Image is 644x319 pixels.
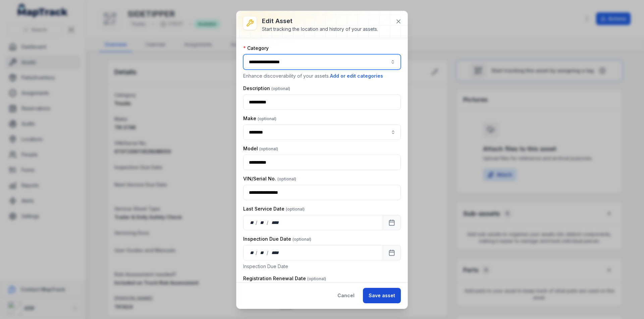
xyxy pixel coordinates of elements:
[363,288,401,303] button: Save asset
[243,263,401,270] p: Inspection Due Date
[243,236,311,242] label: Inspection Due Date
[383,245,401,260] button: Calendar
[269,249,281,256] div: year,
[243,85,290,92] label: Description
[383,215,401,230] button: Calendar
[243,45,269,52] label: Category
[243,275,326,282] label: Registration Renewal Date
[243,125,401,140] input: asset-edit:cf[8261eee4-602e-4976-b39b-47b762924e3f]-label
[243,175,296,182] label: VIN/Serial No.
[256,219,258,226] div: /
[267,249,269,256] div: /
[258,219,267,226] div: month,
[262,16,378,26] h3: Edit asset
[269,219,281,226] div: year,
[258,249,267,256] div: month,
[262,26,378,32] div: Start tracking the location and history of your assets.
[267,219,269,226] div: /
[249,249,256,256] div: day,
[243,145,278,152] label: Model
[249,219,256,226] div: day,
[243,72,401,80] p: Enhance discoverability of your assets.
[243,115,276,122] label: Make
[330,72,383,80] button: Add or edit categories
[243,206,305,212] label: Last Service Date
[256,249,258,256] div: /
[332,288,360,303] button: Cancel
